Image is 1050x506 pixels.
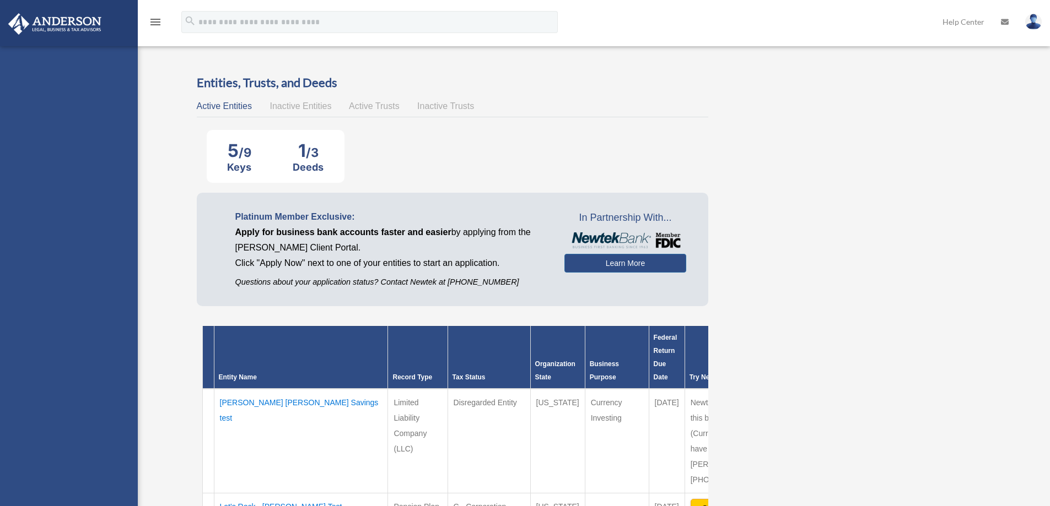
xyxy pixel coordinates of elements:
span: Active Trusts [349,101,400,111]
td: [PERSON_NAME] [PERSON_NAME] Savings test [214,389,388,493]
i: menu [149,15,162,29]
td: [US_STATE] [530,389,585,493]
span: Apply for business bank accounts faster and easier [235,227,451,237]
div: Keys [227,161,251,173]
img: User Pic [1025,14,1042,30]
td: Newtek Bank does not support this business purpose (Currency Investing). If you have questions pl... [685,389,804,493]
th: Record Type [388,326,448,389]
div: 5 [227,140,251,161]
h3: Entities, Trusts, and Deeds [197,74,709,91]
span: In Partnership With... [564,209,686,227]
th: Business Purpose [585,326,649,389]
span: /9 [239,145,251,160]
td: Currency Investing [585,389,649,493]
span: Inactive Trusts [417,101,474,111]
i: search [184,15,196,27]
div: 1 [293,140,324,161]
img: Anderson Advisors Platinum Portal [5,13,105,35]
td: Limited Liability Company (LLC) [388,389,448,493]
td: Disregarded Entity [448,389,530,493]
th: Organization State [530,326,585,389]
span: /3 [306,145,319,160]
div: Try Newtek Bank [690,371,799,384]
p: by applying from the [PERSON_NAME] Client Portal. [235,225,548,255]
p: Platinum Member Exclusive: [235,209,548,225]
a: Learn More [564,254,686,273]
th: Federal Return Due Date [649,326,685,389]
th: Entity Name [214,326,388,389]
th: Tax Status [448,326,530,389]
td: [DATE] [649,389,685,493]
span: Active Entities [197,101,252,111]
div: Deeds [293,161,324,173]
a: menu [149,19,162,29]
span: Inactive Entities [270,101,331,111]
p: Questions about your application status? Contact Newtek at [PHONE_NUMBER] [235,275,548,289]
p: Click "Apply Now" next to one of your entities to start an application. [235,255,548,271]
img: NewtekBankLogoSM.png [570,232,681,249]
